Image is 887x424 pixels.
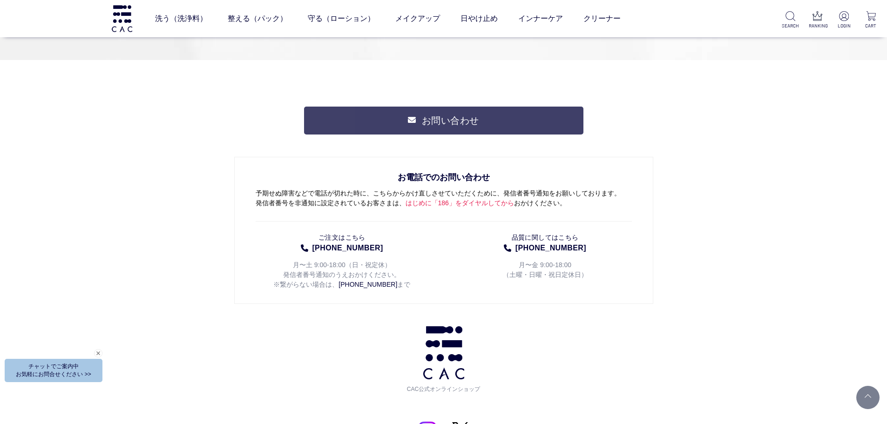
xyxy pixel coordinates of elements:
a: お問い合わせ [304,107,583,135]
a: インナーケア [518,6,563,32]
a: LOGIN [835,11,853,29]
a: メイクアップ [395,6,440,32]
a: CAC公式オンラインショップ [404,326,483,393]
p: LOGIN [835,22,853,29]
p: CART [862,22,880,29]
a: 整える（パック） [228,6,287,32]
a: クリーナー [583,6,621,32]
img: logo [110,5,134,32]
p: 月〜金 9:00-18:00 （土曜・日曜・祝日定休日） [459,254,632,280]
span: お電話でのお問い合わせ [256,171,632,188]
span: CAC公式オンラインショップ [404,379,483,393]
a: 守る（ローション） [308,6,375,32]
a: 日やけ止め [460,6,498,32]
a: RANKING [809,11,826,29]
p: SEARCH [782,22,799,29]
span: はじめに「186」をダイヤルしてから [406,199,514,207]
p: 予期せぬ障害などで電話が切れた時に、こちらからかけ直しさせていただくために、発信者番号通知をお願いしております。 発信者番号を非通知に設定されているお客さまは、 おかけください。 [256,171,632,221]
p: RANKING [809,22,826,29]
a: CART [862,11,880,29]
p: 月〜土 9:00-18:00（日・祝定休） 発信者番号通知のうえおかけください。 ※繋がらない場合は、 まで [256,254,429,289]
a: 洗う（洗浄料） [155,6,207,32]
a: SEARCH [782,11,799,29]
